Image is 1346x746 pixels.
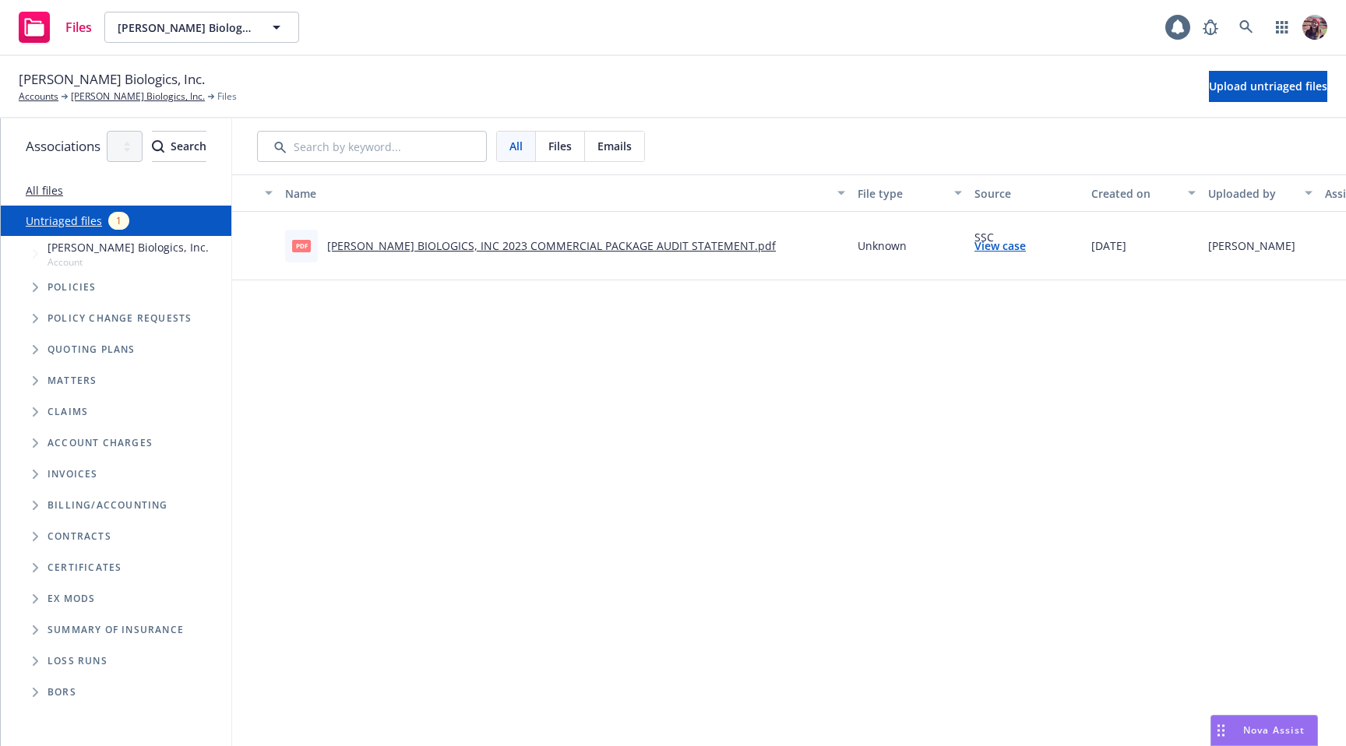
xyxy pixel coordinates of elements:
[104,12,299,43] button: [PERSON_NAME] Biologics, Inc.
[285,185,828,202] div: Name
[1091,238,1126,254] span: [DATE]
[26,183,63,198] a: All files
[48,376,97,385] span: Matters
[292,240,311,252] span: pdf
[327,238,776,253] a: [PERSON_NAME] BIOLOGICS, INC 2023 COMMERCIAL PACKAGE AUDIT STATEMENT.pdf
[1211,716,1231,745] div: Drag to move
[974,238,1026,254] a: View case
[26,136,100,157] span: Associations
[1231,12,1262,43] a: Search
[48,532,111,541] span: Contracts
[217,90,237,104] span: Files
[1,236,231,490] div: Tree Example
[19,90,58,104] a: Accounts
[48,239,209,255] span: [PERSON_NAME] Biologics, Inc.
[12,5,98,49] a: Files
[48,255,209,269] span: Account
[597,138,632,154] span: Emails
[152,140,164,153] svg: Search
[48,407,88,417] span: Claims
[1208,238,1295,254] div: [PERSON_NAME]
[108,212,129,230] div: 1
[279,174,851,212] button: Name
[19,69,205,90] span: [PERSON_NAME] Biologics, Inc.
[1209,71,1327,102] button: Upload untriaged files
[48,501,168,510] span: Billing/Accounting
[118,19,252,36] span: [PERSON_NAME] Biologics, Inc.
[71,90,205,104] a: [PERSON_NAME] Biologics, Inc.
[851,174,968,212] button: File type
[152,132,206,161] div: Search
[48,625,184,635] span: Summary of insurance
[48,594,95,603] span: Ex Mods
[1267,12,1298,43] a: Switch app
[48,438,153,448] span: Account charges
[1209,79,1327,93] span: Upload untriaged files
[1243,723,1305,737] span: Nova Assist
[48,470,98,479] span: Invoices
[257,131,487,162] input: Search by keyword...
[48,283,97,292] span: Policies
[968,174,1085,212] button: Source
[858,185,945,202] div: File type
[48,688,76,697] span: BORs
[1302,15,1327,40] img: photo
[1202,174,1319,212] button: Uploaded by
[48,345,136,354] span: Quoting plans
[548,138,572,154] span: Files
[26,213,102,229] a: Untriaged files
[1085,174,1202,212] button: Created on
[152,131,206,162] button: SearchSearch
[48,314,192,323] span: Policy change requests
[48,656,107,666] span: Loss Runs
[1091,185,1179,202] div: Created on
[48,563,122,572] span: Certificates
[509,138,523,154] span: All
[1,490,231,708] div: Folder Tree Example
[1208,185,1295,202] div: Uploaded by
[1210,715,1318,746] button: Nova Assist
[974,185,1079,202] div: Source
[65,21,92,33] span: Files
[1195,12,1226,43] a: Report a Bug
